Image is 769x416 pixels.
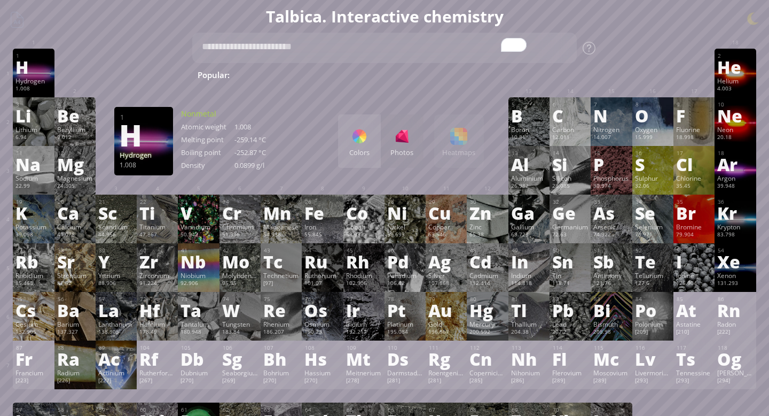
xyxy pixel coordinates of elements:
div: 20.18 [717,134,753,142]
div: 58.933 [346,231,382,240]
div: 58.693 [387,231,423,240]
div: Zr [139,253,175,270]
div: 15.999 [635,134,671,142]
div: Carbon [552,125,588,134]
div: Sulphur [635,174,671,182]
sub: 4 [481,75,484,82]
div: Ar [717,156,753,173]
div: Ag [428,253,464,270]
div: Lead [552,320,588,328]
div: Rn [717,302,753,319]
div: Silver [428,271,464,280]
div: Molybdenum [222,271,258,280]
div: Selenium [635,222,671,231]
div: 51 [594,247,629,254]
div: At [676,302,712,319]
div: Zinc [469,222,505,231]
div: 20 [58,198,93,205]
div: Po [635,302,671,319]
div: Germanium [552,222,588,231]
div: 63.546 [428,231,464,240]
div: 72.63 [552,231,588,240]
div: N [593,107,629,124]
div: Cobalt [346,222,382,231]
div: 82 [553,296,588,303]
div: 6 [553,101,588,108]
div: 50.942 [181,231,216,240]
div: Scandium [98,222,134,231]
div: 121.76 [593,280,629,288]
div: Ti [139,204,175,221]
div: 32 [553,198,588,205]
div: 48 [470,247,505,254]
div: 1.008 [15,85,51,94]
div: Zn [469,204,505,221]
div: Indium [511,271,547,280]
div: Rb [15,253,51,270]
div: Mercury [469,320,505,328]
div: 16 [635,150,671,157]
div: 91.224 [139,280,175,288]
div: Rhodium [346,271,382,280]
div: Hydrogen [15,76,51,85]
div: 132.905 [15,328,51,337]
div: Y [98,253,134,270]
div: P [593,156,629,173]
div: Zirconium [139,271,175,280]
div: 26.982 [511,182,547,191]
div: Tl [511,302,547,319]
span: H O [348,68,378,81]
div: 81 [512,296,547,303]
div: 1 [120,112,168,122]
div: 78 [388,296,423,303]
div: Ga [511,204,547,221]
div: Sr [57,253,93,270]
div: Thallium [511,320,547,328]
div: 37 [16,247,51,254]
div: 27 [347,198,382,205]
div: Aluminium [511,174,547,182]
span: HCl [423,68,450,81]
div: Strontium [57,271,93,280]
div: Iridium [346,320,382,328]
div: 1.008 [120,160,168,169]
div: 56 [58,296,93,303]
div: 24 [223,198,258,205]
div: 51.996 [222,231,258,240]
div: Pb [552,302,588,319]
div: 126.904 [676,280,712,288]
div: Krypton [717,222,753,231]
div: 17 [677,150,712,157]
h1: Talbica. Interactive chemistry [5,5,764,27]
div: Cr [222,204,258,221]
div: Ba [57,302,93,319]
div: Ca [57,204,93,221]
div: He [717,58,753,75]
div: 44.956 [98,231,134,240]
div: 101.07 [304,280,340,288]
div: 1 [16,52,51,59]
div: Se [635,204,671,221]
div: 31 [512,198,547,205]
div: Mo [222,253,258,270]
div: 50 [553,247,588,254]
div: 4 [58,101,93,108]
div: 19 [16,198,51,205]
div: Ru [304,253,340,270]
div: W [222,302,258,319]
div: Atomic weight [181,122,234,132]
div: 43 [264,247,299,254]
div: 41 [181,247,216,254]
div: Silicon [552,174,588,182]
div: Cd [469,253,505,270]
div: 86 [718,296,753,303]
div: Phosphorus [593,174,629,182]
div: 28.085 [552,182,588,191]
div: Titanium [139,222,175,231]
div: 36 [718,198,753,205]
div: Bromine [676,222,712,231]
div: Platinum [387,320,423,328]
div: 88.906 [98,280,134,288]
div: 12 [58,150,93,157]
div: 23 [181,198,216,205]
